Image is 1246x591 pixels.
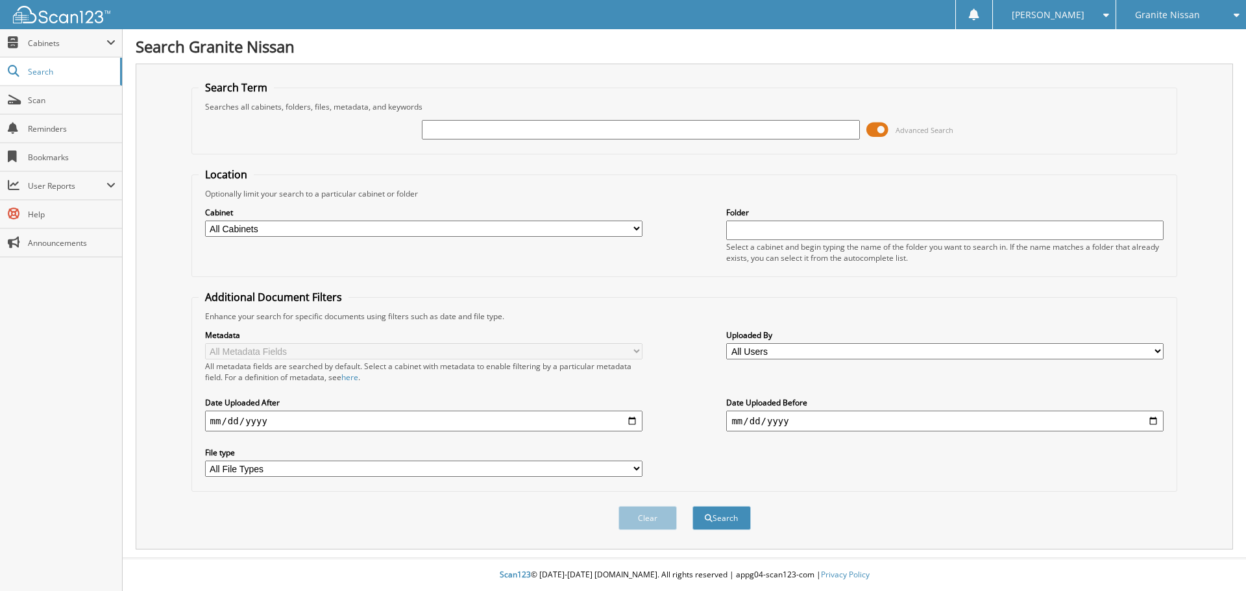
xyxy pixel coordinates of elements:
input: end [726,411,1164,431]
a: Privacy Policy [821,569,870,580]
span: Scan [28,95,116,106]
label: Folder [726,207,1164,218]
span: Help [28,209,116,220]
button: Clear [618,506,677,530]
input: start [205,411,642,431]
span: Advanced Search [896,125,953,135]
span: Bookmarks [28,152,116,163]
label: File type [205,447,642,458]
div: © [DATE]-[DATE] [DOMAIN_NAME]. All rights reserved | appg04-scan123-com | [123,559,1246,591]
span: Granite Nissan [1135,11,1200,19]
span: Cabinets [28,38,106,49]
h1: Search Granite Nissan [136,36,1233,57]
legend: Location [199,167,254,182]
span: [PERSON_NAME] [1012,11,1084,19]
legend: Additional Document Filters [199,290,348,304]
div: Searches all cabinets, folders, files, metadata, and keywords [199,101,1171,112]
span: Search [28,66,114,77]
div: Enhance your search for specific documents using filters such as date and file type. [199,311,1171,322]
label: Date Uploaded After [205,397,642,408]
a: here [341,372,358,383]
label: Date Uploaded Before [726,397,1164,408]
span: Scan123 [500,569,531,580]
label: Uploaded By [726,330,1164,341]
div: Optionally limit your search to a particular cabinet or folder [199,188,1171,199]
span: User Reports [28,180,106,191]
label: Metadata [205,330,642,341]
button: Search [692,506,751,530]
span: Reminders [28,123,116,134]
div: Select a cabinet and begin typing the name of the folder you want to search in. If the name match... [726,241,1164,263]
legend: Search Term [199,80,274,95]
div: All metadata fields are searched by default. Select a cabinet with metadata to enable filtering b... [205,361,642,383]
img: scan123-logo-white.svg [13,6,110,23]
span: Announcements [28,237,116,248]
label: Cabinet [205,207,642,218]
